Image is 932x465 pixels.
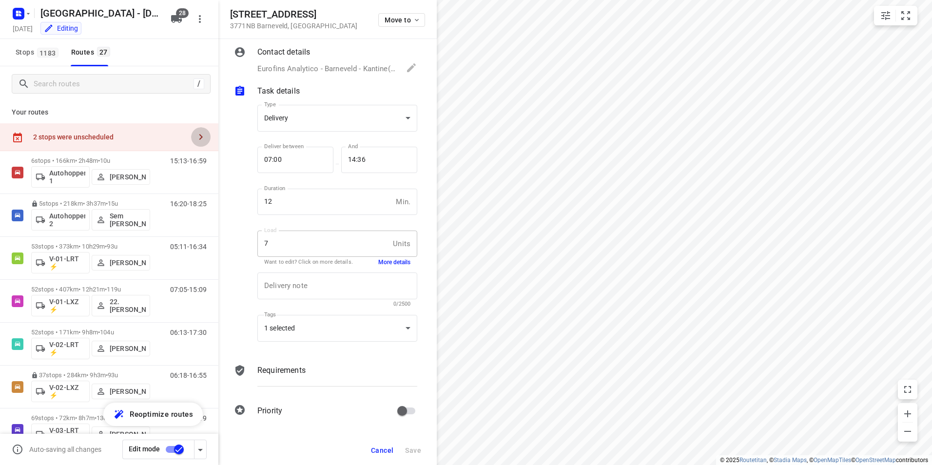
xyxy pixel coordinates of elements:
[49,212,85,228] p: Autohopper 2
[170,371,207,379] p: 06:18-16:55
[98,157,100,164] span: •
[108,200,118,207] span: 15u
[393,238,410,250] p: Units
[876,6,895,25] button: Map settings
[130,408,193,421] span: Reoptimize routes
[97,47,110,57] span: 27
[264,114,402,123] div: Delivery
[106,200,108,207] span: •
[49,384,85,399] p: V-02-LXZ ⚡
[49,169,85,185] p: Autohopper 1
[739,457,767,464] a: Routetitan
[257,46,310,58] p: Contact details
[720,457,928,464] li: © 2025 , © , © © contributors
[31,381,90,402] button: V-02-LXZ ⚡
[257,405,282,417] p: Priority
[103,403,203,426] button: Reoptimize routes
[97,414,111,422] span: 130u
[31,209,90,231] button: Autohopper 2
[31,157,150,164] p: 6 stops • 166km • 2h48m
[31,286,150,293] p: 52 stops • 407km • 12h21m
[129,445,160,453] span: Edit mode
[49,255,85,271] p: V-01-LRT ⚡
[257,85,300,97] p: Task details
[110,212,146,228] p: Sem [PERSON_NAME]
[194,78,204,89] div: /
[110,259,146,267] p: [PERSON_NAME]
[105,243,107,250] span: •
[385,16,421,24] span: Move to
[396,196,410,208] p: Min.
[31,295,90,316] button: V-01-LXZ ⚡
[37,48,58,58] span: 1183
[92,255,150,271] button: [PERSON_NAME]
[31,414,150,422] p: 69 stops • 72km • 8h7m
[92,384,150,399] button: [PERSON_NAME]
[264,258,353,267] p: Want to edit? Click on more details.
[12,107,207,117] p: Your routes
[31,424,90,445] button: V-03-LRT ⚡
[31,243,150,250] p: 53 stops • 373km • 10h29m
[105,286,107,293] span: •
[100,329,114,336] span: 104u
[176,8,189,18] span: 28
[110,345,146,352] p: [PERSON_NAME]
[378,258,410,267] button: More details
[92,295,150,316] button: 22. [PERSON_NAME]
[16,46,61,58] span: Stops
[170,329,207,336] p: 06:13-17:30
[37,5,163,21] h5: Rename
[110,430,146,438] p: [PERSON_NAME]
[855,457,896,464] a: OpenStreetMap
[234,365,417,394] div: Requirements
[92,209,150,231] button: Sem [PERSON_NAME]
[406,62,417,74] svg: Edit
[333,160,341,168] p: —
[29,446,101,453] p: Auto-saving all changes
[31,166,90,188] button: Autohopper 1
[167,9,186,29] button: 28
[257,105,417,132] div: Delivery
[31,329,150,336] p: 52 stops • 171km • 9h8m
[44,23,78,33] div: You are currently in edit mode.
[378,13,425,27] button: Move to
[170,200,207,208] p: 16:20-18:25
[31,338,90,359] button: V-02-LRT ⚡
[98,329,100,336] span: •
[49,298,85,313] p: V-01-LXZ ⚡
[71,46,113,58] div: Routes
[170,157,207,165] p: 15:13-16:59
[9,23,37,34] h5: [DATE]
[92,169,150,185] button: [PERSON_NAME]
[230,9,358,20] h5: [STREET_ADDRESS]
[371,446,393,454] span: Cancel
[170,243,207,251] p: 05:11-16:34
[110,298,146,313] p: 22. [PERSON_NAME]
[110,173,146,181] p: [PERSON_NAME]
[31,200,150,207] p: 5 stops • 218km • 3h37m
[31,371,150,379] p: 37 stops • 284km • 9h3m
[234,85,417,99] div: Task details
[49,341,85,356] p: V-02-LRT ⚡
[896,6,915,25] button: Fit zoom
[194,443,206,455] div: Driver app settings
[108,371,118,379] span: 93u
[34,77,194,92] input: Search routes
[107,243,117,250] span: 93u
[95,414,97,422] span: •
[774,457,807,464] a: Stadia Maps
[257,63,396,75] p: Eurofins Analytico - Barneveld - Kantine([PERSON_NAME]), [PHONE_NUMBER], [EMAIL_ADDRESS][DOMAIN_N...
[100,157,110,164] span: 10u
[367,442,397,459] button: Cancel
[257,315,417,342] div: 1 selected
[170,286,207,293] p: 07:05-15:09
[814,457,851,464] a: OpenMapTiles
[92,426,150,442] button: [PERSON_NAME]
[92,341,150,356] button: [PERSON_NAME]
[107,286,121,293] span: 119u
[106,371,108,379] span: •
[31,252,90,273] button: V-01-LRT ⚡
[33,133,191,141] div: 2 stops were unscheduled
[110,387,146,395] p: [PERSON_NAME]
[257,365,306,376] p: Requirements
